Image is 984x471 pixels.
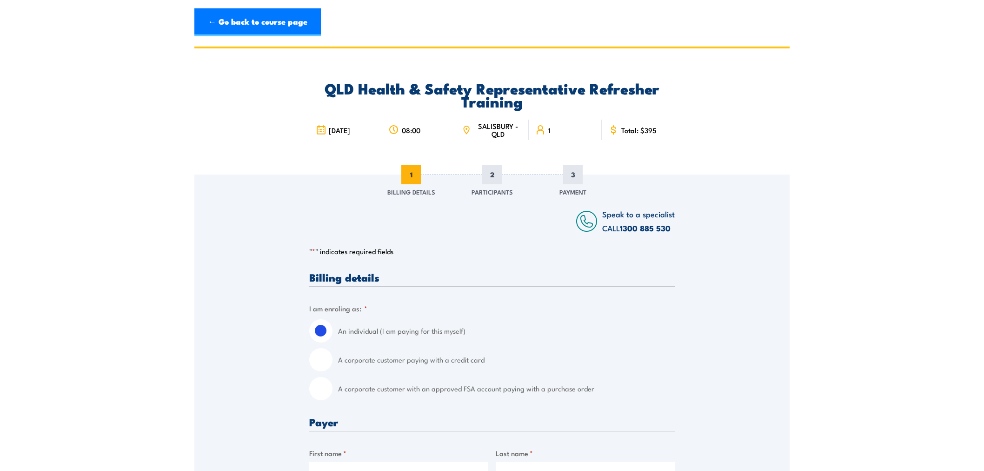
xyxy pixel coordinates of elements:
span: 1 [548,126,551,134]
span: Billing Details [387,187,435,196]
span: 1 [401,165,421,184]
span: SALISBURY - QLD [474,122,522,138]
h3: Payer [309,417,675,427]
a: 1300 885 530 [620,222,671,234]
label: First name [309,448,489,458]
label: A corporate customer paying with a credit card [338,348,675,371]
span: Payment [559,187,586,196]
span: 08:00 [402,126,420,134]
span: Participants [472,187,513,196]
p: " " indicates required fields [309,247,675,256]
span: Speak to a specialist CALL [602,208,675,234]
label: An individual (I am paying for this myself) [338,319,675,343]
h3: Billing details [309,272,675,283]
label: A corporate customer with an approved FSA account paying with a purchase order [338,377,675,400]
span: 3 [563,165,583,184]
span: Total: $395 [621,126,657,134]
legend: I am enroling as: [309,303,367,314]
label: Last name [496,448,675,458]
span: 2 [482,165,502,184]
span: [DATE] [329,126,350,134]
a: ← Go back to course page [194,8,321,36]
h2: QLD Health & Safety Representative Refresher Training [309,81,675,108]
